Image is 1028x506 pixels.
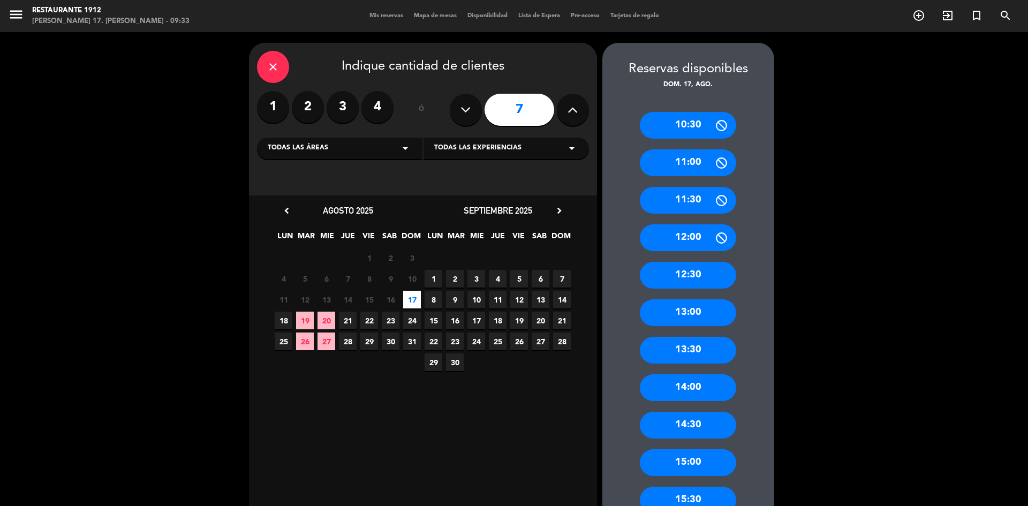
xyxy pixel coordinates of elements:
i: menu [8,6,24,22]
div: 14:00 [640,374,736,401]
div: [PERSON_NAME] 17. [PERSON_NAME] - 09:33 [32,16,190,27]
div: ó [404,91,439,129]
span: 16 [382,291,399,308]
span: 15 [360,291,378,308]
span: 11 [275,291,292,308]
span: 12 [510,291,528,308]
span: MAR [297,230,315,247]
span: LUN [426,230,444,247]
span: 18 [275,312,292,329]
span: 30 [446,353,464,371]
span: 4 [489,270,507,288]
span: Mapa de mesas [409,13,462,19]
span: SAB [381,230,398,247]
i: turned_in_not [970,9,983,22]
span: septiembre 2025 [464,205,532,216]
div: 10:30 [640,112,736,139]
span: 1 [360,249,378,267]
span: Todas las áreas [268,143,328,154]
span: 6 [532,270,549,288]
span: Pre-acceso [565,13,605,19]
span: Lista de Espera [513,13,565,19]
span: JUE [489,230,507,247]
span: 17 [403,291,421,308]
div: Indique cantidad de clientes [257,51,589,83]
span: 10 [403,270,421,288]
div: 13:30 [640,337,736,364]
span: 7 [553,270,571,288]
span: 13 [532,291,549,308]
span: 4 [275,270,292,288]
span: 28 [553,333,571,350]
i: arrow_drop_down [399,142,412,155]
span: 6 [318,270,335,288]
span: SAB [531,230,548,247]
span: 7 [339,270,357,288]
span: 19 [296,312,314,329]
span: 15 [425,312,442,329]
span: 17 [467,312,485,329]
span: 20 [532,312,549,329]
div: 15:00 [640,449,736,476]
i: add_circle_outline [912,9,925,22]
span: 14 [339,291,357,308]
span: 5 [510,270,528,288]
label: 3 [327,91,359,123]
span: 8 [360,270,378,288]
span: 27 [532,333,549,350]
span: VIE [510,230,527,247]
span: 21 [339,312,357,329]
div: Reservas disponibles [602,59,774,80]
span: 3 [467,270,485,288]
span: 16 [446,312,464,329]
span: 9 [382,270,399,288]
span: 11 [489,291,507,308]
span: 5 [296,270,314,288]
span: 26 [296,333,314,350]
span: 10 [467,291,485,308]
i: arrow_drop_down [565,142,578,155]
span: MIE [468,230,486,247]
span: Tarjetas de regalo [605,13,664,19]
label: 2 [292,91,324,123]
span: 25 [275,333,292,350]
i: exit_to_app [941,9,954,22]
span: 22 [425,333,442,350]
span: 14 [553,291,571,308]
span: 1 [425,270,442,288]
span: 21 [553,312,571,329]
span: 23 [382,312,399,329]
span: 2 [446,270,464,288]
span: Mis reservas [364,13,409,19]
div: dom. 17, ago. [602,80,774,90]
span: 30 [382,333,399,350]
span: 25 [489,333,507,350]
div: 12:00 [640,224,736,251]
span: 13 [318,291,335,308]
i: search [999,9,1012,22]
span: 24 [467,333,485,350]
div: 13:00 [640,299,736,326]
span: LUN [276,230,294,247]
div: 11:00 [640,149,736,176]
span: VIE [360,230,377,247]
i: chevron_left [281,205,292,216]
span: 8 [425,291,442,308]
span: DOM [551,230,569,247]
i: close [267,61,279,73]
span: 20 [318,312,335,329]
span: Disponibilidad [462,13,513,19]
label: 4 [361,91,394,123]
span: 3 [403,249,421,267]
div: Restaurante 1912 [32,5,190,16]
span: 12 [296,291,314,308]
span: 22 [360,312,378,329]
span: JUE [339,230,357,247]
button: menu [8,6,24,26]
span: 19 [510,312,528,329]
span: Todas las experiencias [434,143,521,154]
i: chevron_right [554,205,565,216]
span: 29 [425,353,442,371]
span: 31 [403,333,421,350]
span: 28 [339,333,357,350]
